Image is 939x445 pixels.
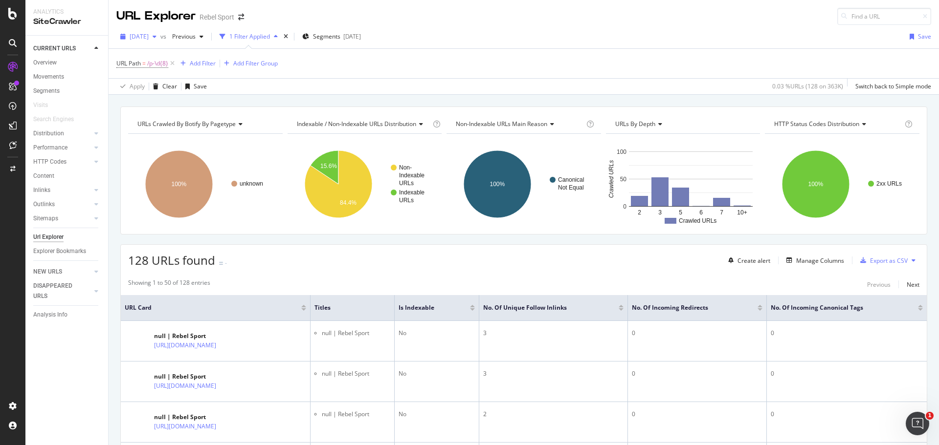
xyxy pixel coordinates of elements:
[288,142,442,227] div: A chart.
[142,59,146,67] span: =
[154,413,259,422] div: null | Rebel Sport
[200,12,234,22] div: Rebel Sport
[33,43,76,54] div: CURRENT URLS
[33,267,91,277] a: NEW URLS
[33,281,83,301] div: DISAPPEARED URLS
[172,181,187,188] text: 100%
[33,157,67,167] div: HTTP Codes
[135,116,274,132] h4: URLs Crawled By Botify By pagetype
[483,369,624,378] div: 3
[154,422,216,431] a: [URL][DOMAIN_NAME]
[399,189,425,196] text: Indexable
[33,143,67,153] div: Performance
[867,278,891,290] button: Previous
[454,116,584,132] h4: Non-Indexable URLs Main Reason
[632,369,762,378] div: 0
[128,278,210,290] div: Showing 1 to 50 of 128 entries
[282,32,290,42] div: times
[771,369,923,378] div: 0
[343,32,361,41] div: [DATE]
[216,29,282,44] button: 1 Filter Applied
[33,128,91,139] a: Distribution
[162,82,177,90] div: Clear
[856,253,908,268] button: Export as CSV
[314,303,376,312] span: Titles
[128,142,283,227] svg: A chart.
[808,181,824,188] text: 100%
[322,369,390,378] li: null | Rebel Sport
[154,372,259,381] div: null | Rebel Sport
[490,181,505,188] text: 100%
[340,199,357,206] text: 84.4%
[33,171,54,181] div: Content
[116,79,145,94] button: Apply
[240,180,263,187] text: unknown
[867,280,891,289] div: Previous
[33,86,101,96] a: Segments
[907,278,919,290] button: Next
[399,369,475,378] div: No
[130,32,149,41] span: 2025 Aug. 18th
[128,252,215,268] span: 128 URLs found
[771,303,903,312] span: No. of Incoming Canonical Tags
[796,256,844,265] div: Manage Columns
[33,185,50,195] div: Inlinks
[219,262,223,265] img: Equal
[33,232,101,242] a: Url Explorer
[33,310,67,320] div: Analysis Info
[699,209,703,216] text: 6
[608,160,615,198] text: Crawled URLs
[399,303,455,312] span: Is Indexable
[447,142,601,227] div: A chart.
[33,16,100,27] div: SiteCrawler
[177,58,216,69] button: Add Filter
[33,58,57,68] div: Overview
[33,199,55,210] div: Outlinks
[456,120,547,128] span: Non-Indexable URLs Main Reason
[907,280,919,289] div: Next
[918,32,931,41] div: Save
[149,79,177,94] button: Clear
[116,59,141,67] span: URL Path
[33,185,91,195] a: Inlinks
[615,120,655,128] span: URLs by Depth
[116,29,160,44] button: [DATE]
[33,246,86,256] div: Explorer Bookmarks
[154,332,259,340] div: null | Rebel Sport
[33,281,91,301] a: DISAPPEARED URLS
[771,329,923,338] div: 0
[33,267,62,277] div: NEW URLS
[33,171,101,181] a: Content
[632,329,762,338] div: 0
[483,410,624,419] div: 2
[771,410,923,419] div: 0
[33,128,64,139] div: Distribution
[399,197,414,204] text: URLs
[125,303,299,312] span: URL Card
[33,72,64,82] div: Movements
[906,412,929,435] iframe: Intercom live chat
[906,29,931,44] button: Save
[33,157,91,167] a: HTTP Codes
[772,82,843,90] div: 0.03 % URLs ( 128 on 363K )
[606,142,760,227] svg: A chart.
[137,120,236,128] span: URLs Crawled By Botify By pagetype
[33,100,48,110] div: Visits
[33,114,74,125] div: Search Engines
[320,163,337,170] text: 15.6%
[229,32,270,41] div: 1 Filter Applied
[399,164,412,171] text: Non-
[194,82,207,90] div: Save
[130,82,145,90] div: Apply
[765,142,919,227] svg: A chart.
[399,329,475,338] div: No
[679,209,682,216] text: 5
[322,410,390,419] li: null | Rebel Sport
[298,29,365,44] button: Segments[DATE]
[855,82,931,90] div: Switch back to Simple mode
[297,120,416,128] span: Indexable / Non-Indexable URLs distribution
[238,14,244,21] div: arrow-right-arrow-left
[313,32,340,41] span: Segments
